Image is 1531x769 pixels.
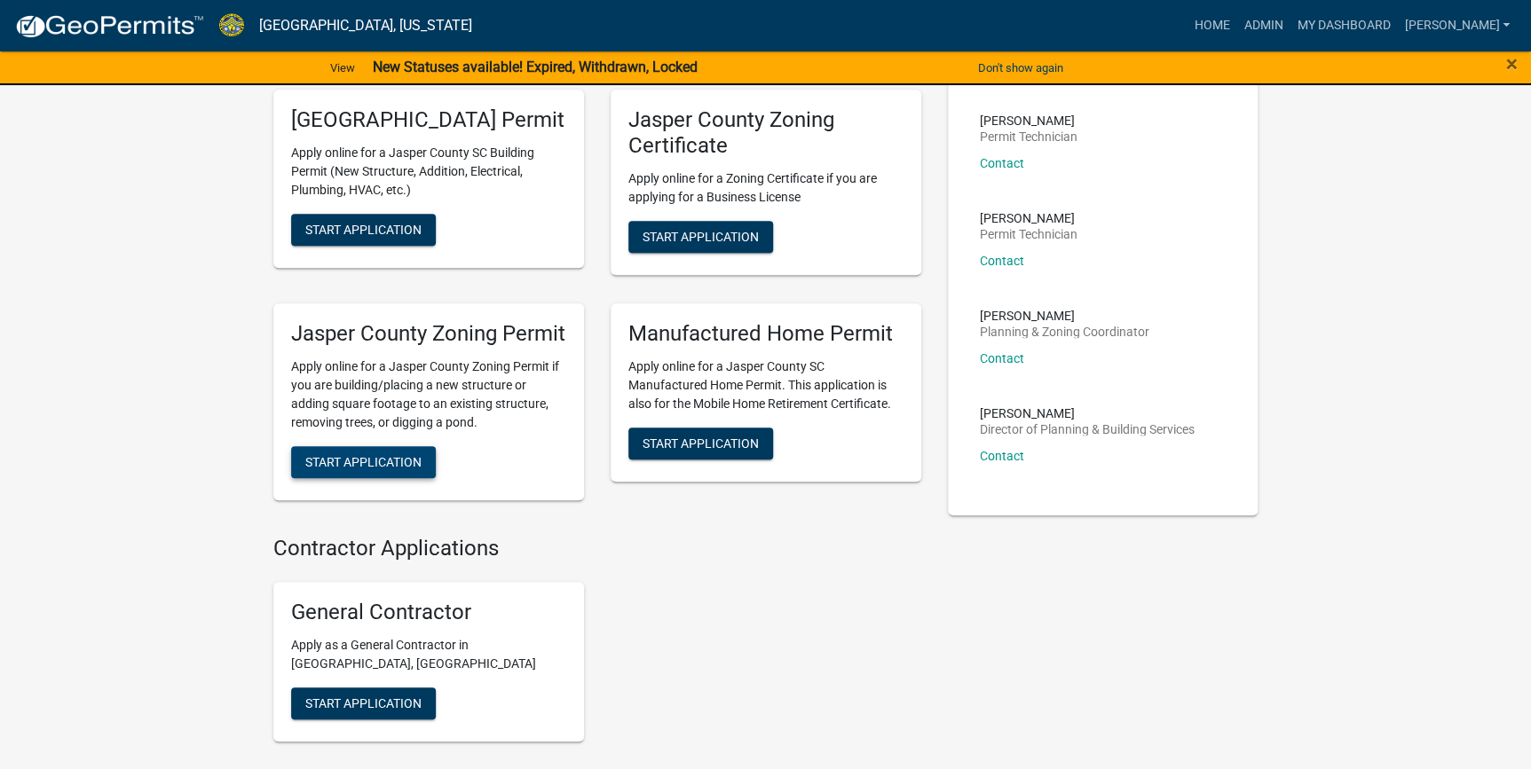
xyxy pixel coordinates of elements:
[291,144,566,200] p: Apply online for a Jasper County SC Building Permit (New Structure, Addition, Electrical, Plumbin...
[980,326,1149,338] p: Planning & Zoning Coordinator
[291,321,566,347] h5: Jasper County Zoning Permit
[643,436,759,450] span: Start Application
[980,212,1077,224] p: [PERSON_NAME]
[291,687,436,719] button: Start Application
[1397,9,1517,43] a: [PERSON_NAME]
[323,53,362,82] a: View
[305,223,422,237] span: Start Application
[643,229,759,243] span: Start Application
[291,636,566,673] p: Apply as a General Contractor in [GEOGRAPHIC_DATA], [GEOGRAPHIC_DATA]
[628,107,904,159] h5: Jasper County Zoning Certificate
[1506,51,1518,76] span: ×
[628,428,773,459] button: Start Application
[628,357,904,413] p: Apply online for a Jasper County SC Manufactured Home Permit. This application is also for the Mo...
[305,696,422,710] span: Start Application
[291,446,436,478] button: Start Application
[218,13,245,37] img: Jasper County, South Carolina
[291,600,566,625] h5: General Contractor
[273,536,921,561] h4: Contractor Applications
[259,11,472,41] a: [GEOGRAPHIC_DATA], [US_STATE]
[273,536,921,757] wm-workflow-list-section: Contractor Applications
[980,423,1195,436] p: Director of Planning & Building Services
[305,454,422,468] span: Start Application
[980,310,1149,322] p: [PERSON_NAME]
[1187,9,1236,43] a: Home
[980,449,1024,463] a: Contact
[291,214,436,246] button: Start Application
[628,169,904,207] p: Apply online for a Zoning Certificate if you are applying for a Business License
[980,228,1077,240] p: Permit Technician
[628,221,773,253] button: Start Application
[291,107,566,133] h5: [GEOGRAPHIC_DATA] Permit
[1236,9,1290,43] a: Admin
[980,254,1024,268] a: Contact
[373,59,698,75] strong: New Statuses available! Expired, Withdrawn, Locked
[971,53,1070,82] button: Don't show again
[273,43,921,514] wm-workflow-list-section: Applications
[980,407,1195,420] p: [PERSON_NAME]
[291,357,566,432] p: Apply online for a Jasper County Zoning Permit if you are building/placing a new structure or add...
[980,156,1024,170] a: Contact
[980,130,1077,143] p: Permit Technician
[628,321,904,347] h5: Manufactured Home Permit
[1506,53,1518,75] button: Close
[980,114,1077,127] p: [PERSON_NAME]
[1290,9,1397,43] a: My Dashboard
[980,351,1024,365] a: Contact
